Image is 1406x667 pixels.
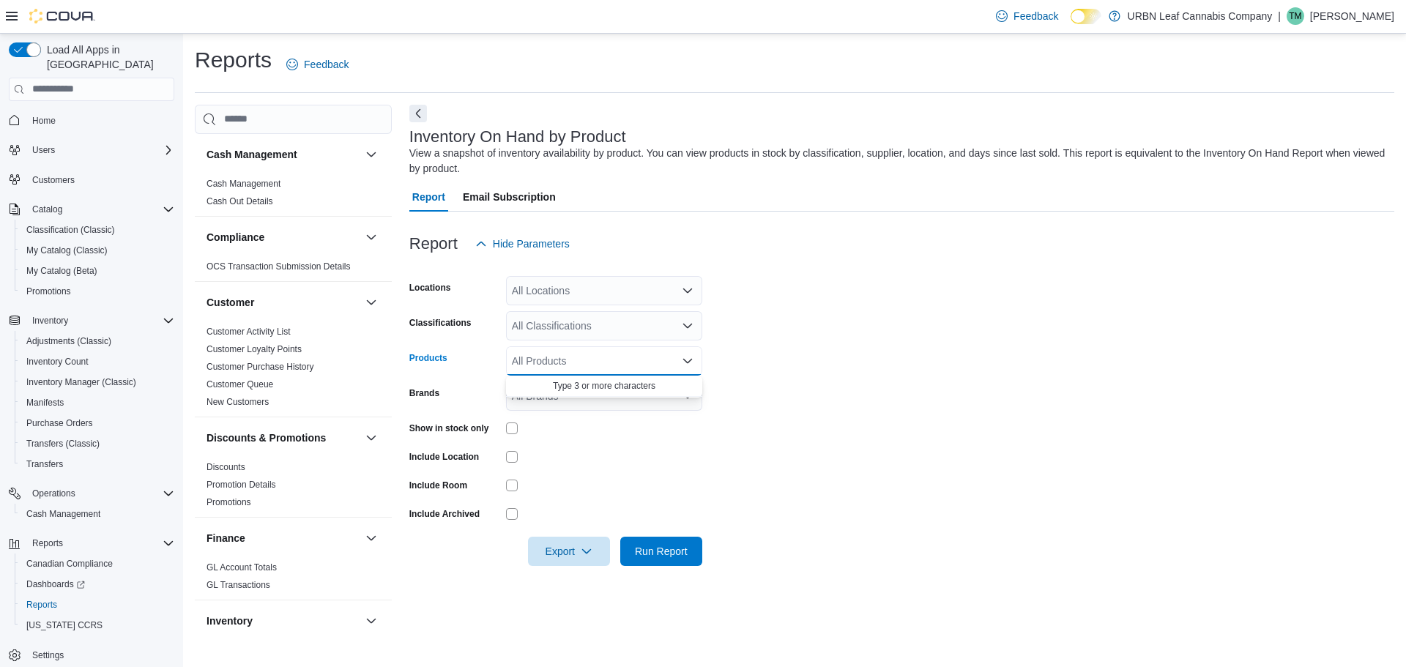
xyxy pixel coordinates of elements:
button: Finance [207,531,360,545]
button: Customer [207,295,360,310]
button: Inventory [3,310,180,331]
div: Compliance [195,258,392,281]
button: [US_STATE] CCRS [15,615,180,636]
button: Home [3,110,180,131]
button: My Catalog (Beta) [15,261,180,281]
div: Choose from the following options [506,376,702,397]
label: Show in stock only [409,422,489,434]
a: Manifests [21,394,70,411]
span: Classification (Classic) [26,224,115,236]
button: Transfers [15,454,180,474]
span: Users [32,144,55,156]
a: Dashboards [15,574,180,595]
span: Feedback [1013,9,1058,23]
label: Products [409,352,447,364]
button: Inventory Manager (Classic) [15,372,180,392]
a: Customers [26,171,81,189]
span: Customers [32,174,75,186]
a: Canadian Compliance [21,555,119,573]
button: Transfers (Classic) [15,433,180,454]
span: Dashboards [21,575,174,593]
span: Canadian Compliance [21,555,174,573]
span: Promotions [26,286,71,297]
button: Compliance [207,230,360,245]
span: Operations [32,488,75,499]
button: Settings [3,644,180,666]
a: Inventory Count [21,353,94,370]
span: Home [32,115,56,127]
button: Reports [26,534,69,552]
span: Catalog [32,204,62,215]
a: OCS Transaction Submission Details [207,261,351,272]
label: Include Location [409,451,479,463]
a: GL Account Totals [207,562,277,573]
span: Reports [21,596,174,614]
span: Manifests [26,397,64,409]
h3: Customer [207,295,254,310]
p: | [1278,7,1281,25]
a: Customer Activity List [207,327,291,337]
button: Users [3,140,180,160]
span: TM [1289,7,1301,25]
span: Washington CCRS [21,616,174,634]
span: Transfers [21,455,174,473]
button: Reports [3,533,180,554]
h3: Report [409,235,458,253]
button: Operations [26,485,81,502]
span: [US_STATE] CCRS [26,619,103,631]
span: Inventory Count [21,353,174,370]
a: Transfers [21,455,69,473]
a: Purchase Orders [21,414,99,432]
span: GL Transactions [207,579,270,591]
a: GL Transactions [207,580,270,590]
span: Customer Activity List [207,326,291,338]
button: Inventory [362,612,380,630]
a: Adjustments (Classic) [21,332,117,350]
div: Discounts & Promotions [195,458,392,517]
button: Discounts & Promotions [207,431,360,445]
span: Cash Out Details [207,195,273,207]
button: Next [409,105,427,122]
a: Classification (Classic) [21,221,121,239]
button: Export [528,537,610,566]
button: Classification (Classic) [15,220,180,240]
a: My Catalog (Classic) [21,242,114,259]
h3: Finance [207,531,245,545]
span: Customer Purchase History [207,361,314,373]
span: Inventory [26,312,174,329]
button: Catalog [26,201,68,218]
span: My Catalog (Beta) [26,265,97,277]
span: Dark Mode [1071,24,1071,25]
button: My Catalog (Classic) [15,240,180,261]
a: Feedback [990,1,1064,31]
span: Export [537,537,601,566]
span: Cash Management [26,508,100,520]
span: Operations [26,485,174,502]
label: Locations [409,282,451,294]
div: Finance [195,559,392,600]
span: My Catalog (Beta) [21,262,174,280]
button: Hide Parameters [469,229,576,258]
a: Cash Out Details [207,196,273,206]
h3: Compliance [207,230,264,245]
span: Inventory [32,315,68,327]
span: Reports [26,599,57,611]
span: Canadian Compliance [26,558,113,570]
span: Manifests [21,394,174,411]
span: Feedback [304,57,349,72]
h3: Inventory [207,614,253,628]
button: Inventory Count [15,351,180,372]
label: Include Archived [409,508,480,520]
span: Home [26,111,174,130]
a: Customer Queue [207,379,273,390]
a: Dashboards [21,575,91,593]
button: Manifests [15,392,180,413]
button: Purchase Orders [15,413,180,433]
span: Reports [32,537,63,549]
span: Transfers (Classic) [21,435,174,452]
span: Promotion Details [207,479,276,491]
button: Inventory [26,312,74,329]
span: Users [26,141,174,159]
a: Promotions [207,497,251,507]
